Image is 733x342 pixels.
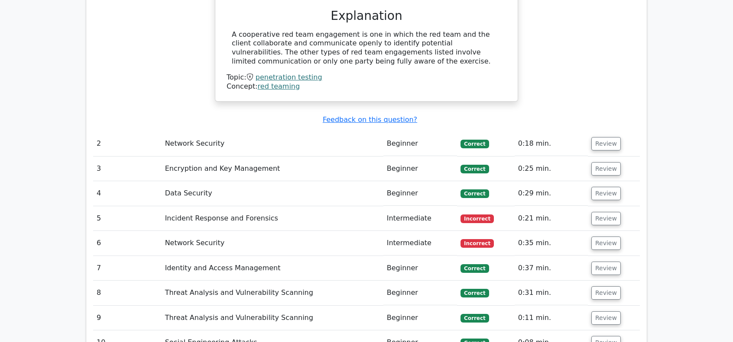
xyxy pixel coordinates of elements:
td: 9 [93,306,162,330]
button: Review [591,286,621,300]
td: 6 [93,231,162,256]
button: Review [591,162,621,176]
button: Review [591,137,621,150]
div: Topic: [227,73,506,82]
td: 4 [93,181,162,206]
td: Threat Analysis and Vulnerability Scanning [162,306,383,330]
td: Intermediate [383,231,457,256]
td: Network Security [162,231,383,256]
td: 0:31 min. [515,281,588,305]
td: 0:29 min. [515,181,588,206]
span: Correct [461,289,489,297]
td: Network Security [162,131,383,156]
td: 0:35 min. [515,231,588,256]
td: Beginner [383,131,457,156]
button: Review [591,262,621,275]
td: 0:37 min. [515,256,588,281]
td: 8 [93,281,162,305]
span: Correct [461,165,489,173]
a: red teaming [258,82,300,90]
span: Incorrect [461,239,494,248]
td: 0:25 min. [515,157,588,181]
button: Review [591,212,621,225]
td: 3 [93,157,162,181]
span: Correct [461,314,489,323]
td: Incident Response and Forensics [162,206,383,231]
td: Beginner [383,256,457,281]
td: Data Security [162,181,383,206]
button: Review [591,187,621,200]
button: Review [591,311,621,325]
span: Correct [461,189,489,198]
td: Threat Analysis and Vulnerability Scanning [162,281,383,305]
td: Identity and Access Management [162,256,383,281]
span: Correct [461,140,489,148]
td: 0:21 min. [515,206,588,231]
td: 5 [93,206,162,231]
div: A cooperative red team engagement is one in which the red team and the client collaborate and com... [232,30,501,66]
button: Review [591,237,621,250]
td: 7 [93,256,162,281]
h3: Explanation [232,9,501,23]
td: 0:18 min. [515,131,588,156]
span: Incorrect [461,214,494,223]
td: Beginner [383,157,457,181]
a: penetration testing [256,73,322,81]
td: Beginner [383,306,457,330]
td: 2 [93,131,162,156]
td: Encryption and Key Management [162,157,383,181]
td: Beginner [383,281,457,305]
span: Correct [461,264,489,273]
td: 0:11 min. [515,306,588,330]
td: Intermediate [383,206,457,231]
td: Beginner [383,181,457,206]
div: Concept: [227,82,506,91]
a: Feedback on this question? [323,115,417,124]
